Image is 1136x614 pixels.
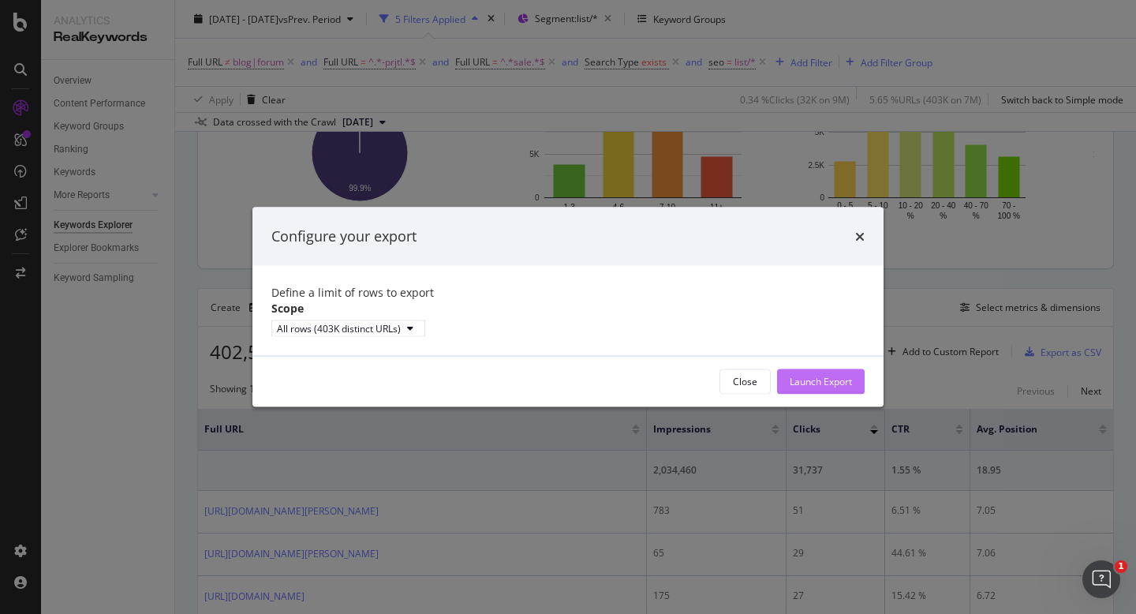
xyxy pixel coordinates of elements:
[271,284,865,300] div: Define a limit of rows to export
[719,369,771,394] button: Close
[733,375,757,388] div: Close
[271,227,417,247] div: Configure your export
[855,227,865,247] div: times
[1115,560,1127,573] span: 1
[790,375,852,388] div: Launch Export
[252,208,884,407] div: modal
[277,321,401,335] div: All rows (403K distinct URLs)
[271,320,425,336] button: All rows (403K distinct URLs)
[777,369,865,394] button: Launch Export
[271,300,304,316] label: Scope
[1082,560,1120,598] iframe: Intercom live chat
